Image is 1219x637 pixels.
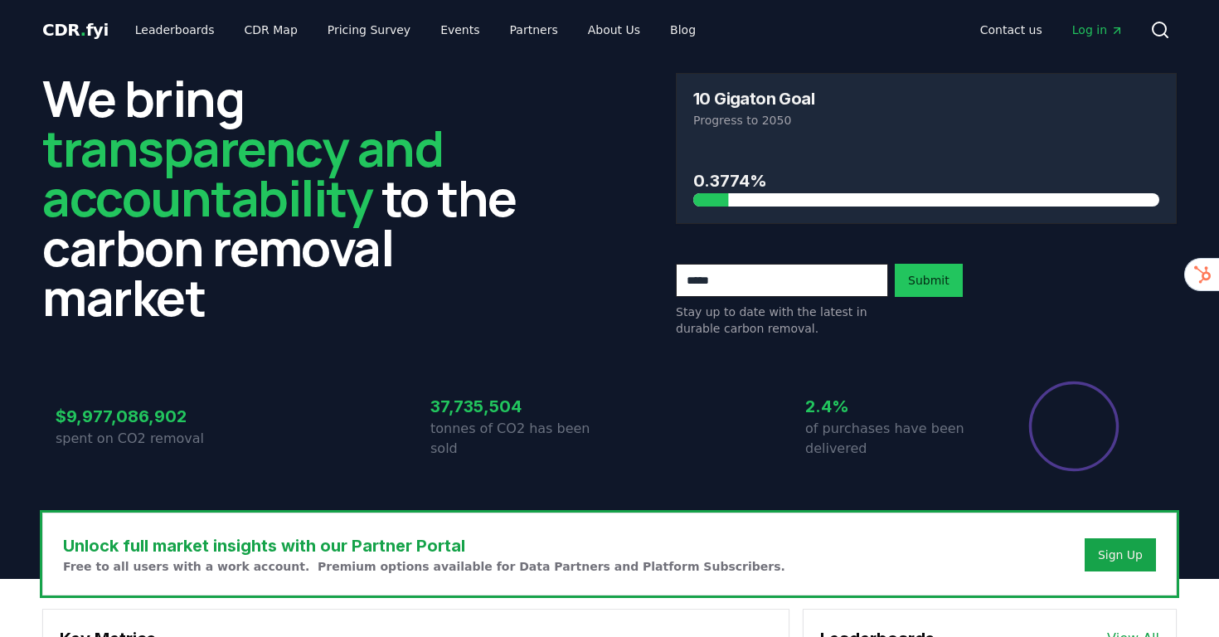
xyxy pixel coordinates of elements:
[80,20,86,40] span: .
[895,264,963,297] button: Submit
[314,15,424,45] a: Pricing Survey
[56,429,235,449] p: spent on CO2 removal
[967,15,1137,45] nav: Main
[1027,380,1120,473] div: Percentage of sales delivered
[63,558,785,575] p: Free to all users with a work account. Premium options available for Data Partners and Platform S...
[967,15,1056,45] a: Contact us
[1072,22,1124,38] span: Log in
[63,533,785,558] h3: Unlock full market insights with our Partner Portal
[1098,547,1143,563] a: Sign Up
[693,168,1159,193] h3: 0.3774%
[56,404,235,429] h3: $9,977,086,902
[1085,538,1156,571] button: Sign Up
[805,419,984,459] p: of purchases have been delivered
[657,15,709,45] a: Blog
[42,20,109,40] span: CDR fyi
[430,419,609,459] p: tonnes of CO2 has been sold
[427,15,493,45] a: Events
[497,15,571,45] a: Partners
[42,73,543,322] h2: We bring to the carbon removal market
[430,394,609,419] h3: 37,735,504
[693,90,814,107] h3: 10 Gigaton Goal
[693,112,1159,129] p: Progress to 2050
[42,114,443,231] span: transparency and accountability
[676,304,888,337] p: Stay up to date with the latest in durable carbon removal.
[122,15,709,45] nav: Main
[1059,15,1137,45] a: Log in
[805,394,984,419] h3: 2.4%
[42,18,109,41] a: CDR.fyi
[575,15,653,45] a: About Us
[122,15,228,45] a: Leaderboards
[231,15,311,45] a: CDR Map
